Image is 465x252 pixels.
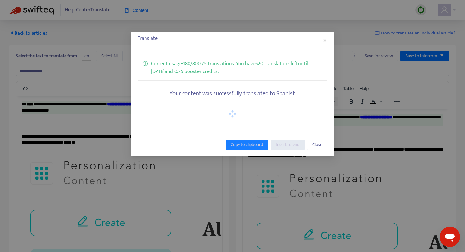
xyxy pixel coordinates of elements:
button: Copy to clipboard [226,140,268,150]
div: Translate [138,35,327,42]
iframe: Button to launch messaging window [440,227,460,247]
span: close [322,38,327,43]
span: info-circle [143,60,148,66]
span: Close [312,141,322,148]
p: Current usage: 180 / 800.75 translations . You have 620 translations left until [DATE] and 0.75 b... [151,60,322,76]
button: Close [321,37,328,44]
button: Close [307,140,327,150]
button: Insert to end [271,140,305,150]
h5: Your content was successfully translated to Spanish [138,90,327,97]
